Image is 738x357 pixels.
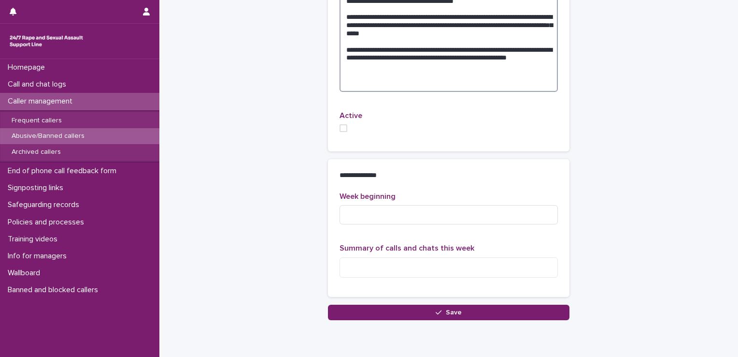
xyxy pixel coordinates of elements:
[4,200,87,209] p: Safeguarding records
[4,148,69,156] p: Archived callers
[4,97,80,106] p: Caller management
[446,309,462,316] span: Save
[4,285,106,295] p: Banned and blocked callers
[4,218,92,227] p: Policies and processes
[4,117,70,125] p: Frequent callers
[4,183,71,193] p: Signposting links
[4,268,48,278] p: Wallboard
[4,235,65,244] p: Training videos
[4,252,74,261] p: Info for managers
[328,305,569,320] button: Save
[340,112,362,119] span: Active
[4,80,74,89] p: Call and chat logs
[4,132,92,140] p: Abusive/Banned callers
[8,31,85,51] img: rhQMoQhaT3yELyF149Cw
[340,244,474,252] span: Summary of calls and chats this week
[340,193,396,200] span: Week beginning
[4,166,124,176] p: End of phone call feedback form
[4,63,53,72] p: Homepage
